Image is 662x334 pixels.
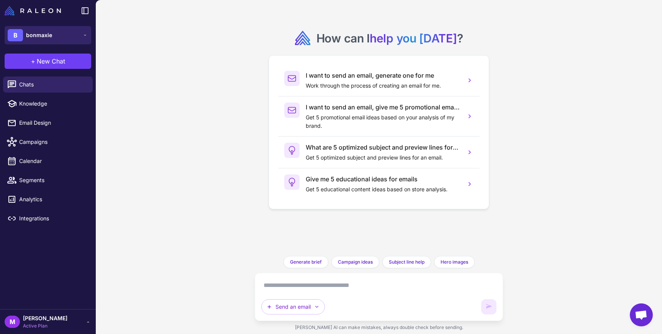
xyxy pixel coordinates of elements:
[3,210,93,226] a: Integrations
[306,113,460,130] p: Get 5 promotional email ideas based on your analysis of my brand.
[316,31,463,46] h2: How can I ?
[306,103,460,112] h3: I want to send an email, give me 5 promotional email ideas.
[8,29,23,41] div: B
[31,57,35,66] span: +
[19,195,87,204] span: Analytics
[306,185,460,194] p: Get 5 educational content ideas based on store analysis.
[3,153,93,169] a: Calendar
[19,119,87,127] span: Email Design
[370,31,457,45] span: help you [DATE]
[306,153,460,162] p: Get 5 optimized subject and preview lines for an email.
[630,303,653,326] a: Open chat
[441,259,468,266] span: Hero images
[338,259,373,266] span: Campaign ideas
[19,80,87,89] span: Chats
[382,256,431,268] button: Subject line help
[26,31,52,39] span: bonmaxie
[19,214,87,223] span: Integrations
[5,316,20,328] div: M
[306,71,460,80] h3: I want to send an email, generate one for me
[306,174,460,184] h3: Give me 5 educational ideas for emails
[5,26,91,44] button: Bbonmaxie
[434,256,475,268] button: Hero images
[3,172,93,188] a: Segments
[283,256,328,268] button: Generate brief
[306,81,460,90] p: Work through the process of creating an email for me.
[19,157,87,165] span: Calendar
[389,259,424,266] span: Subject line help
[5,54,91,69] button: +New Chat
[3,134,93,150] a: Campaigns
[19,138,87,146] span: Campaigns
[23,323,67,329] span: Active Plan
[290,259,322,266] span: Generate brief
[19,176,87,184] span: Segments
[3,77,93,93] a: Chats
[261,299,325,314] button: Send an email
[3,96,93,112] a: Knowledge
[3,115,93,131] a: Email Design
[306,143,460,152] h3: What are 5 optimized subject and preview lines for an email?
[3,191,93,207] a: Analytics
[37,57,65,66] span: New Chat
[331,256,379,268] button: Campaign ideas
[5,6,61,15] img: Raleon Logo
[19,99,87,108] span: Knowledge
[23,314,67,323] span: [PERSON_NAME]
[255,321,503,334] div: [PERSON_NAME] AI can make mistakes, always double check before sending.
